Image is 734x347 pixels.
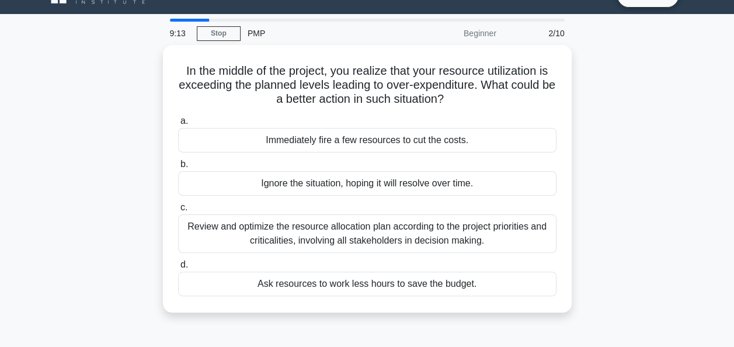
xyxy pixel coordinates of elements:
div: PMP [241,22,401,45]
span: b. [180,159,188,169]
div: Review and optimize the resource allocation plan according to the project priorities and critical... [178,214,556,253]
div: Beginner [401,22,503,45]
span: c. [180,202,187,212]
span: a. [180,116,188,126]
div: 9:13 [163,22,197,45]
div: Ignore the situation, hoping it will resolve over time. [178,171,556,196]
span: d. [180,259,188,269]
h5: In the middle of the project, you realize that your resource utilization is exceeding the planned... [177,64,558,107]
a: Stop [197,26,241,41]
div: Ask resources to work less hours to save the budget. [178,272,556,296]
div: 2/10 [503,22,572,45]
div: Immediately fire a few resources to cut the costs. [178,128,556,152]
